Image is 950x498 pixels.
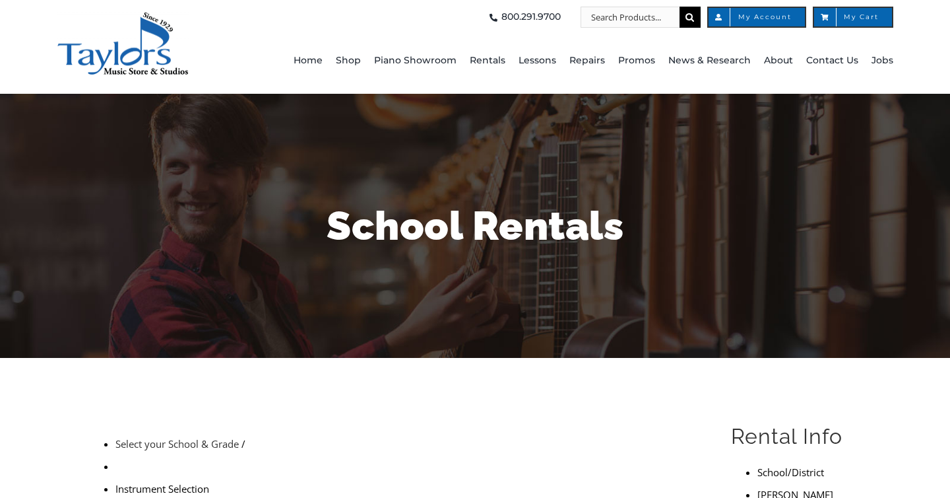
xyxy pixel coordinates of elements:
[241,437,245,450] span: /
[336,50,361,71] span: Shop
[519,28,556,94] a: Lessons
[827,14,879,20] span: My Cart
[57,10,189,23] a: taylors-music-store-west-chester
[757,461,861,483] li: School/District
[813,7,893,28] a: My Cart
[618,50,655,71] span: Promos
[470,50,505,71] span: Rentals
[569,28,605,94] a: Repairs
[294,50,323,71] span: Home
[89,198,861,254] h1: School Rentals
[581,7,680,28] input: Search Products...
[294,28,323,94] a: Home
[519,50,556,71] span: Lessons
[764,28,793,94] a: About
[569,50,605,71] span: Repairs
[722,14,792,20] span: My Account
[668,50,751,71] span: News & Research
[470,28,505,94] a: Rentals
[731,423,861,450] h2: Rental Info
[374,50,457,71] span: Piano Showroom
[486,7,561,28] a: 800.291.9700
[806,50,858,71] span: Contact Us
[115,437,239,450] a: Select your School & Grade
[274,28,893,94] nav: Main Menu
[501,7,561,28] span: 800.291.9700
[680,7,701,28] input: Search
[618,28,655,94] a: Promos
[274,7,893,28] nav: Top Right
[668,28,751,94] a: News & Research
[707,7,806,28] a: My Account
[871,50,893,71] span: Jobs
[374,28,457,94] a: Piano Showroom
[806,28,858,94] a: Contact Us
[764,50,793,71] span: About
[336,28,361,94] a: Shop
[871,28,893,94] a: Jobs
